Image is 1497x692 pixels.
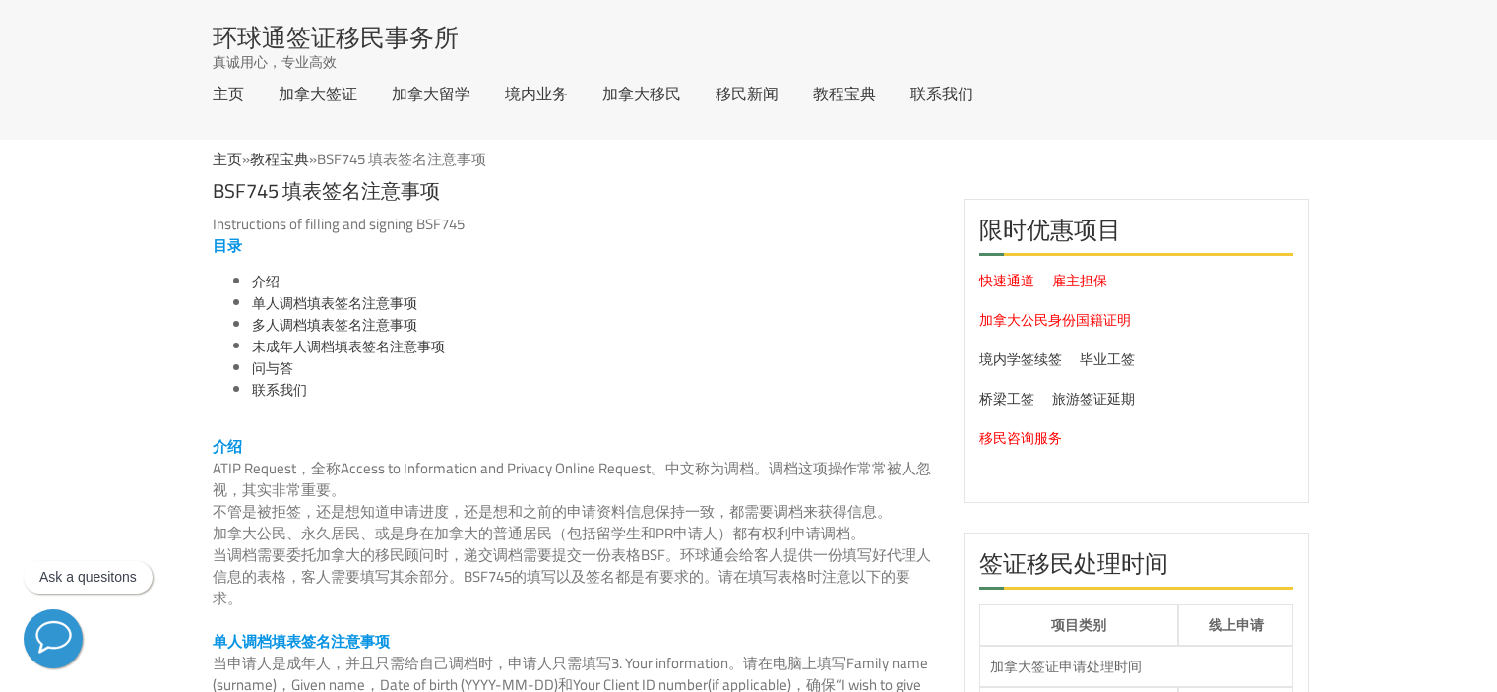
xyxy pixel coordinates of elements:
a: 桥梁工签 [979,386,1034,411]
th: 项目类别 [979,604,1178,646]
a: 问与答 [252,355,293,381]
a: 加拿大公民身份国籍证明 [979,307,1131,333]
div: 加拿大签证申请处理时间 [990,657,1283,676]
h2: 限时优惠项目 [979,215,1294,256]
h2: 签证移民处理时间 [979,548,1294,590]
a: 加拿大签证 [279,86,357,101]
p: 当调档需要委托加拿大的移民顾问时，递交调档需要提交一份表格BSF。环球通会给客人提供一份填写好代理人信息的表格，客人需要填写其余部分。BSF745的填写以及签名都是有要求的。请在填写表格时注意以... [213,544,934,609]
a: 环球通签证移民事务所 [213,25,459,49]
p: ATIP Request，全称Access to Information and Privacy Online Request。中文称为调档。调档这项操作常常被人忽视，其实非常重要。 [213,458,934,501]
a: 雇主担保 [1052,268,1107,293]
a: 介绍 [252,269,280,294]
span: 真诚用心，专业高效 [213,52,337,72]
a: 教程宝典 [813,86,876,101]
span: » [213,145,486,173]
p: Instructions of filling and signing BSF745 [213,214,934,235]
span: » [250,145,486,173]
a: 旅游签证延期 [1052,386,1135,411]
a: 联系我们 [910,86,973,101]
h1: BSF745 填表签名注意事项 [213,169,934,202]
a: 未成年人调档填表签名注意事项 [252,334,445,359]
p: 加拿大公民、永久居民、或是身在加拿大的普通居民（包括留学生和PR申请人）都有权利申请调档。 [213,523,934,544]
a: 单人调档填表签名注意事项 [252,290,417,316]
a: 加拿大留学 [392,86,470,101]
a: 联系我们 [252,377,307,403]
strong: 目录 [213,231,242,260]
strong: 单人调档填表签名注意事项 [213,627,390,656]
a: 毕业工签 [1080,346,1135,372]
a: 快速通道 [979,268,1034,293]
th: 线上申请 [1178,604,1294,646]
a: 教程宝典 [250,145,309,173]
a: 多人调档填表签名注意事项 [252,312,417,338]
span: BSF745 填表签名注意事项 [317,145,486,173]
a: 加拿大移民 [602,86,681,101]
a: 境内业务 [505,86,568,101]
a: 主页 [213,145,242,173]
p: 不管是被拒签，还是想知道申请进度，还是想和之前的申请资料信息保持一致，都需要调档来获得信息。 [213,501,934,523]
a: 境内学签续签 [979,346,1062,372]
p: Ask a quesitons [39,569,137,586]
a: 移民咨询服务 [979,425,1062,451]
a: 移民新闻 [716,86,779,101]
a: 主页 [213,86,244,101]
strong: 介绍 [213,432,242,461]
